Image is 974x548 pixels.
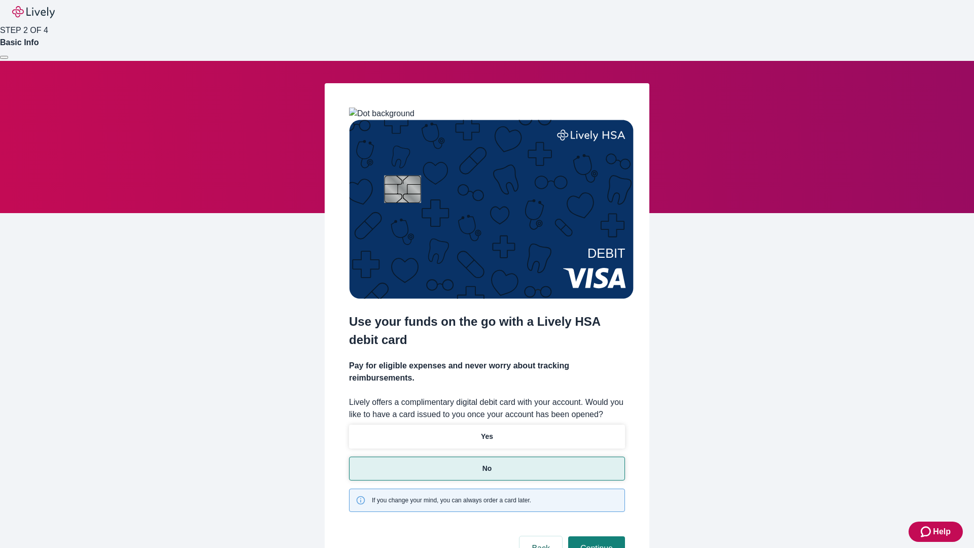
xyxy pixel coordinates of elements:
img: Debit card [349,120,634,299]
h4: Pay for eligible expenses and never worry about tracking reimbursements. [349,360,625,384]
button: Zendesk support iconHelp [909,522,963,542]
h2: Use your funds on the go with a Lively HSA debit card [349,313,625,349]
svg: Zendesk support icon [921,526,933,538]
button: No [349,457,625,481]
span: If you change your mind, you can always order a card later. [372,496,531,505]
p: Yes [481,431,493,442]
button: Yes [349,425,625,449]
label: Lively offers a complimentary digital debit card with your account. Would you like to have a card... [349,396,625,421]
span: Help [933,526,951,538]
img: Lively [12,6,55,18]
p: No [482,463,492,474]
img: Dot background [349,108,414,120]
